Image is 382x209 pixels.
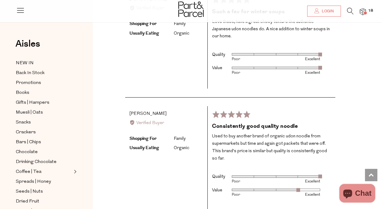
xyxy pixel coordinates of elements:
[16,99,72,107] a: Gifts | Hampers
[212,184,232,198] th: Value
[16,158,57,166] span: Drinking Chocolate
[129,120,203,127] div: Verified Buyer
[16,168,72,176] a: Coffee | Tea
[16,89,29,97] span: Books
[232,57,276,61] div: Poor
[360,8,366,15] a: 18
[174,146,189,150] li: Organic
[16,109,72,116] a: Muesli | Oats
[174,136,186,142] div: Family
[276,193,320,197] div: Excellent
[174,21,186,27] div: Family
[16,148,38,156] span: Chocolate
[15,39,40,55] a: Aisles
[16,138,72,146] a: Bars | Chips
[307,6,341,17] a: Login
[16,188,43,195] span: Seeds | Nuts
[16,89,72,97] a: Books
[16,178,51,186] span: Spreads | Honey
[276,71,320,75] div: Excellent
[276,180,320,183] div: Excellent
[16,178,72,186] a: Spreads | Honey
[16,109,43,116] span: Muesli | Oats
[16,198,72,205] a: Dried Fruit
[212,62,232,76] th: Value
[16,69,72,77] a: Back In Stock
[16,119,31,126] span: Snacks
[232,193,276,197] div: Poor
[276,57,320,61] div: Excellent
[16,148,72,156] a: Chocolate
[16,119,72,126] a: Snacks
[129,20,173,27] div: Shopping For
[129,135,173,142] div: Shopping For
[129,144,173,151] div: Usually Eating
[16,139,41,146] span: Bars | Chips
[16,99,49,107] span: Gifts | Hampers
[337,184,377,204] inbox-online-store-chat: Shopify online store chat
[16,129,36,136] span: Crackers
[16,198,39,205] span: Dried Fruit
[232,71,276,75] div: Poor
[212,18,331,40] p: Love these, have a great chewy texture like authentic Japanese udon noodles do. A nice addition t...
[320,9,334,14] span: Login
[16,168,41,176] span: Coffee | Tea
[178,2,204,17] img: Part&Parcel
[129,30,173,37] div: Usually Eating
[16,59,72,67] a: NEW IN
[212,133,331,162] p: Used to buy another brand of organic udon noodle from supermarkets but time and again got packets...
[212,49,320,76] table: Product attributes ratings
[212,171,320,198] table: Product attributes ratings
[212,123,331,130] h2: Consistently good quality noodle
[16,79,41,87] span: Promotions
[16,188,72,195] a: Seeds | Nuts
[232,180,276,183] div: Poor
[174,31,189,36] li: Organic
[15,37,40,51] span: Aisles
[16,69,45,77] span: Back In Stock
[212,171,232,184] th: Quality
[72,168,77,175] button: Expand/Collapse Coffee | Tea
[16,79,72,87] a: Promotions
[16,158,72,166] a: Drinking Chocolate
[16,128,72,136] a: Crackers
[129,111,167,116] span: [PERSON_NAME]
[16,60,34,67] span: NEW IN
[212,49,232,62] th: Quality
[367,8,375,14] span: 18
